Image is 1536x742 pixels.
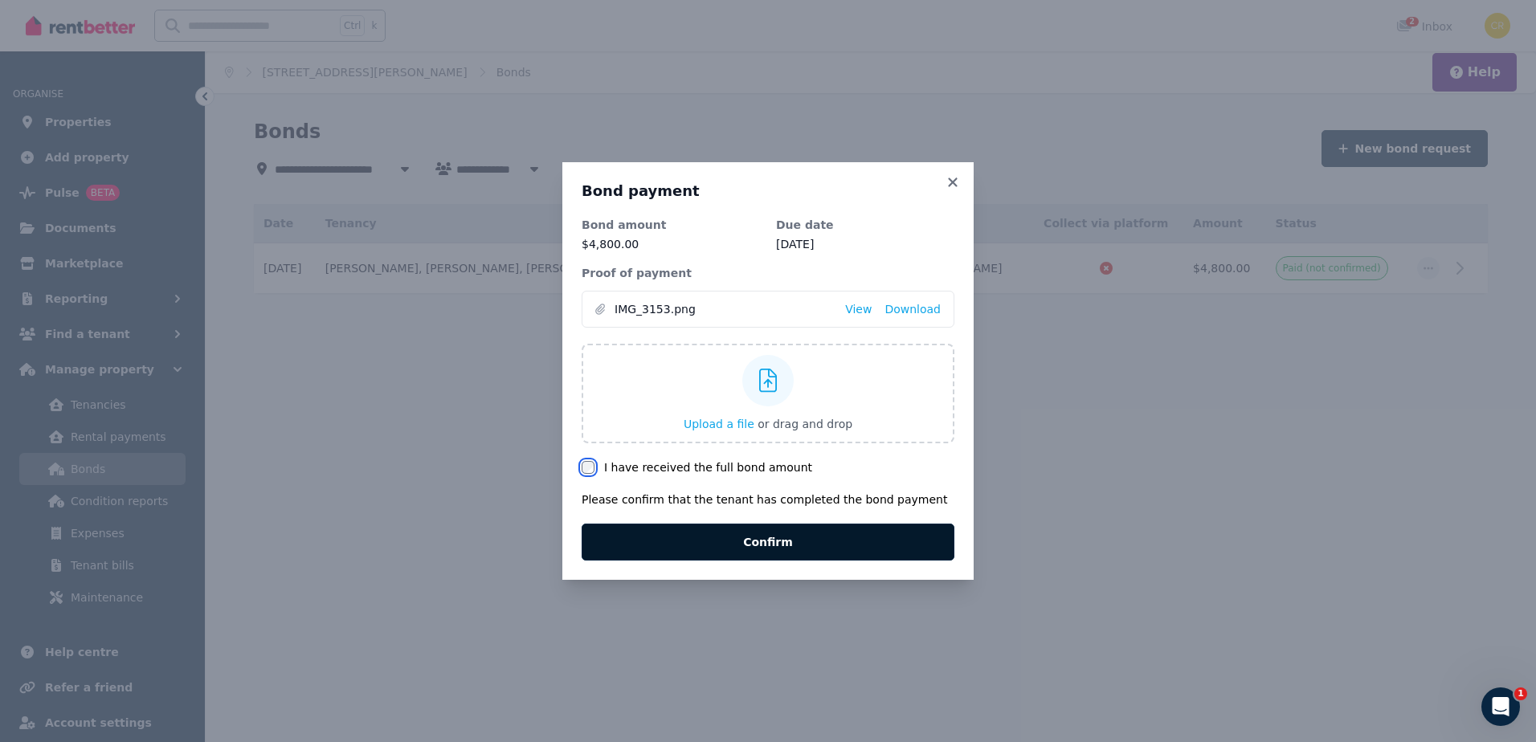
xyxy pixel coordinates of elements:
a: View [845,301,872,317]
dt: Bond amount [582,217,760,233]
label: I have received the full bond amount [604,459,812,475]
span: 1 [1514,687,1527,700]
p: Please confirm that the tenant has completed the bond payment [582,491,954,508]
dt: Due date [776,217,954,233]
iframe: Intercom live chat [1481,687,1520,726]
button: Confirm [582,524,954,561]
button: Upload a file or drag and drop [684,416,852,432]
p: $4,800.00 [582,236,760,252]
span: or drag and drop [758,418,852,430]
dt: Proof of payment [582,265,954,281]
a: Download [884,301,941,317]
span: Upload a file [684,418,754,430]
span: IMG_3153.png [615,301,832,317]
h3: Bond payment [582,181,954,201]
dd: [DATE] [776,236,954,252]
